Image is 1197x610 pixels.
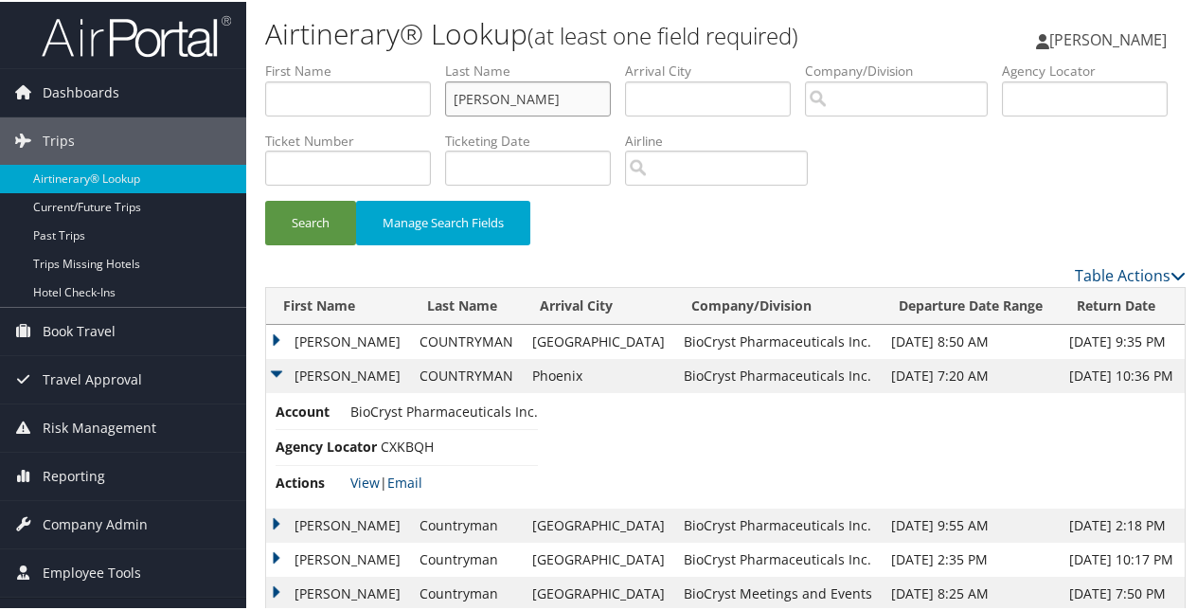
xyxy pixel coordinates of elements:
[266,541,410,575] td: [PERSON_NAME]
[882,323,1060,357] td: [DATE] 8:50 AM
[625,60,805,79] label: Arrival City
[410,286,523,323] th: Last Name: activate to sort column ascending
[266,286,410,323] th: First Name: activate to sort column ascending
[265,12,879,52] h1: Airtinerary® Lookup
[882,575,1060,609] td: [DATE] 8:25 AM
[410,323,523,357] td: COUNTRYMAN
[674,323,882,357] td: BioCryst Pharmaceuticals Inc.
[1060,575,1185,609] td: [DATE] 7:50 PM
[1060,286,1185,323] th: Return Date: activate to sort column ascending
[523,357,674,391] td: Phoenix
[410,575,523,609] td: Countryman
[523,507,674,541] td: [GEOGRAPHIC_DATA]
[882,507,1060,541] td: [DATE] 9:55 AM
[445,60,625,79] label: Last Name
[381,436,434,454] span: CXKBQH
[42,12,231,57] img: airportal-logo.png
[527,18,798,49] small: (at least one field required)
[266,507,410,541] td: [PERSON_NAME]
[43,403,156,450] span: Risk Management
[625,130,822,149] label: Airline
[265,199,356,243] button: Search
[350,401,538,419] span: BioCryst Pharmaceuticals Inc.
[43,306,116,353] span: Book Travel
[523,541,674,575] td: [GEOGRAPHIC_DATA]
[1036,9,1186,66] a: [PERSON_NAME]
[276,400,347,421] span: Account
[43,354,142,402] span: Travel Approval
[523,286,674,323] th: Arrival City: activate to sort column ascending
[266,357,410,391] td: [PERSON_NAME]
[674,286,882,323] th: Company/Division
[882,541,1060,575] td: [DATE] 2:35 PM
[523,575,674,609] td: [GEOGRAPHIC_DATA]
[1060,541,1185,575] td: [DATE] 10:17 PM
[265,60,445,79] label: First Name
[276,435,377,456] span: Agency Locator
[43,116,75,163] span: Trips
[410,507,523,541] td: Countryman
[410,541,523,575] td: Countryman
[1002,60,1182,79] label: Agency Locator
[445,130,625,149] label: Ticketing Date
[805,60,1002,79] label: Company/Division
[350,472,422,490] span: |
[882,357,1060,391] td: [DATE] 7:20 AM
[1049,27,1167,48] span: [PERSON_NAME]
[882,286,1060,323] th: Departure Date Range: activate to sort column ascending
[276,471,347,492] span: Actions
[356,199,530,243] button: Manage Search Fields
[523,323,674,357] td: [GEOGRAPHIC_DATA]
[43,547,141,595] span: Employee Tools
[674,541,882,575] td: BioCryst Pharmaceuticals Inc.
[266,575,410,609] td: [PERSON_NAME]
[265,130,445,149] label: Ticket Number
[266,323,410,357] td: [PERSON_NAME]
[674,357,882,391] td: BioCryst Pharmaceuticals Inc.
[387,472,422,490] a: Email
[674,575,882,609] td: BioCryst Meetings and Events
[1060,323,1185,357] td: [DATE] 9:35 PM
[410,357,523,391] td: COUNTRYMAN
[43,499,148,547] span: Company Admin
[674,507,882,541] td: BioCryst Pharmaceuticals Inc.
[43,67,119,115] span: Dashboards
[350,472,380,490] a: View
[1060,357,1185,391] td: [DATE] 10:36 PM
[1075,263,1186,284] a: Table Actions
[43,451,105,498] span: Reporting
[1060,507,1185,541] td: [DATE] 2:18 PM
